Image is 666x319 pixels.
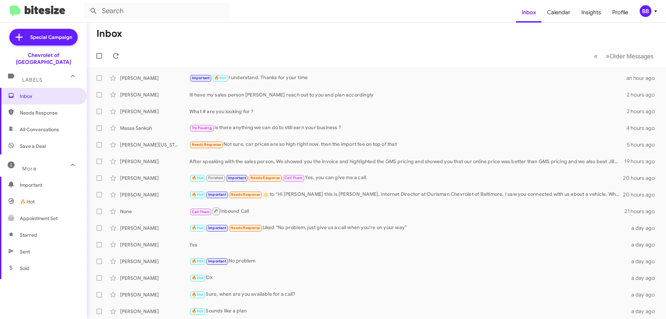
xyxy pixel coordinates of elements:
div: [PERSON_NAME] [120,308,189,315]
div: [PERSON_NAME] [120,175,189,182]
a: Special Campaign [9,29,78,45]
div: ​👍​ to “ Hi [PERSON_NAME] this is [PERSON_NAME], Internet Director at Ourisman Chevrolet of Balti... [189,191,623,199]
div: None [120,208,189,215]
span: Important [208,192,226,197]
span: Needs Response [20,109,79,116]
span: Needs Response [250,176,280,180]
span: Inbox [20,93,79,100]
span: 🔥 Hot [192,176,204,180]
span: Important [20,182,79,188]
nav: Page navigation example [590,49,658,63]
div: Inbound Call [189,207,624,216]
span: Sold [20,265,29,272]
div: [PERSON_NAME] [120,75,189,82]
span: Appointment Set [20,215,58,222]
button: Next [601,49,658,63]
h1: Inbox [96,28,122,39]
div: a day ago [627,225,660,232]
div: Not sure, car prices are so high right now, then the import fee on top of that [189,141,627,149]
span: Call Them [192,210,210,214]
span: 🔥 Hot [214,76,226,80]
span: 🔥 Hot [192,259,204,263]
div: an hour ago [626,75,660,82]
div: Yes, you can give me a call. [189,174,623,182]
span: 🔥 Hot [192,292,204,297]
span: Call Them [284,176,302,180]
div: [PERSON_NAME] [120,258,189,265]
span: Sent [20,248,30,255]
div: [PERSON_NAME] [120,158,189,165]
span: Important [192,76,210,80]
div: 2 hours ago [627,91,660,98]
div: 19 hours ago [624,158,660,165]
span: Finished [208,176,223,180]
div: [PERSON_NAME] [120,91,189,98]
div: [PERSON_NAME][US_STATE] [120,141,189,148]
div: After speaking with the sales person, We showed you the invoice and highlighted the GMS pricing a... [189,158,624,165]
div: BB [640,5,651,17]
div: Liked “No problem, just give us a call when you're on your way” [189,224,627,232]
div: a day ago [627,241,660,248]
div: [PERSON_NAME] [120,241,189,248]
span: All Conversations [20,126,59,133]
div: Ok [189,274,627,282]
div: Sure, when are you available for a call? [189,291,627,299]
div: [PERSON_NAME] [120,291,189,298]
div: [PERSON_NAME] [120,275,189,282]
span: Labels [22,77,42,83]
div: [PERSON_NAME] [120,108,189,115]
div: Sounds like a plan [189,307,627,315]
span: Important [208,259,226,263]
div: a day ago [627,258,660,265]
span: Try Pausing [192,126,212,130]
div: 2 hours ago [627,108,660,115]
a: Calendar [541,2,576,23]
span: Older Messages [609,52,654,60]
div: No problem [189,257,627,265]
input: Search [84,3,230,19]
div: [PERSON_NAME] [120,225,189,232]
span: Important [228,176,246,180]
span: 🔥 Hot [192,276,204,280]
div: Is there anything we can do to still earn your business ? [189,124,626,132]
span: 🔥 Hot [192,226,204,230]
div: 20 hours ago [623,175,660,182]
div: Yes [189,241,627,248]
div: a day ago [627,275,660,282]
div: a day ago [627,291,660,298]
span: Save a Deal [20,143,46,150]
span: « [594,52,598,60]
div: 4 hours ago [626,125,660,132]
div: I understand. Thanks for your time [189,74,626,82]
a: Insights [576,2,607,23]
span: Needs Response [231,226,260,230]
div: 20 hours ago [623,191,660,198]
div: Ill have my sales person [PERSON_NAME] reach out to you and plan accordingly [189,91,627,98]
a: Profile [607,2,634,23]
div: [PERSON_NAME] [120,191,189,198]
span: Needs Response [192,142,221,147]
span: 🔥 Hot [20,198,35,205]
span: More [22,166,36,172]
div: What # are you looking for ? [189,108,627,115]
span: Special Campaign [30,34,72,41]
div: 21 hours ago [624,208,660,215]
button: Previous [590,49,602,63]
a: Inbox [516,2,541,23]
button: BB [634,5,658,17]
span: Needs Response [231,192,260,197]
span: 🔥 Hot [192,309,204,313]
div: Massa Sankoh [120,125,189,132]
span: » [606,52,609,60]
span: Important [208,226,226,230]
span: 🔥 Hot [192,192,204,197]
div: a day ago [627,308,660,315]
div: 5 hours ago [627,141,660,148]
span: Starred [20,232,37,238]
